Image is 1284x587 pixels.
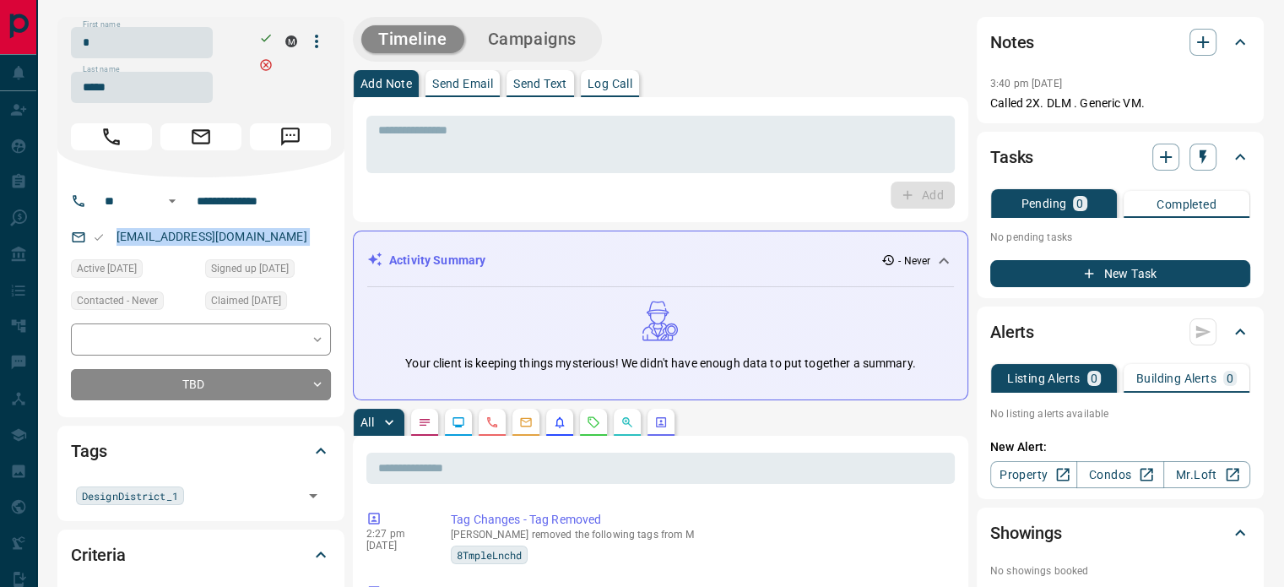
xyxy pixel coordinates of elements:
[360,78,412,90] p: Add Note
[990,438,1250,456] p: New Alert:
[553,416,566,429] svg: Listing Alerts
[83,19,120,30] label: First name
[1227,372,1233,384] p: 0
[211,292,281,309] span: Claimed [DATE]
[451,511,948,529] p: Tag Changes - Tag Removed
[990,225,1250,250] p: No pending tasks
[990,137,1250,177] div: Tasks
[513,78,567,90] p: Send Text
[389,252,485,269] p: Activity Summary
[990,312,1250,352] div: Alerts
[990,461,1077,488] a: Property
[654,416,668,429] svg: Agent Actions
[990,78,1062,90] p: 3:40 pm [DATE]
[77,292,158,309] span: Contacted - Never
[71,438,106,465] h2: Tags
[71,541,126,568] h2: Criteria
[162,191,182,211] button: Open
[1076,461,1163,488] a: Condos
[432,78,493,90] p: Send Email
[160,123,241,150] span: Email
[990,260,1250,287] button: New Task
[250,123,331,150] span: Message
[588,78,632,90] p: Log Call
[77,260,137,277] span: Active [DATE]
[71,259,197,283] div: Mon Nov 08 2021
[990,406,1250,421] p: No listing alerts available
[990,519,1062,546] h2: Showings
[1021,198,1066,209] p: Pending
[471,25,593,53] button: Campaigns
[990,95,1250,112] p: Called 2X. DLM . Generic VM.
[1091,372,1097,384] p: 0
[361,25,464,53] button: Timeline
[205,291,331,315] div: Thu Nov 11 2021
[990,144,1033,171] h2: Tasks
[1157,198,1216,210] p: Completed
[285,35,297,47] div: mrloft.ca
[452,416,465,429] svg: Lead Browsing Activity
[457,546,522,563] span: 8TmpleLnchd
[990,513,1250,553] div: Showings
[898,253,930,269] p: - Never
[990,29,1034,56] h2: Notes
[620,416,634,429] svg: Opportunities
[71,369,331,400] div: TBD
[211,260,289,277] span: Signed up [DATE]
[366,528,425,540] p: 2:27 pm
[405,355,915,372] p: Your client is keeping things mysterious! We didn't have enough data to put together a summary.
[116,230,307,243] a: [EMAIL_ADDRESS][DOMAIN_NAME]
[990,22,1250,63] div: Notes
[519,416,533,429] svg: Emails
[485,416,499,429] svg: Calls
[71,123,152,150] span: Call
[990,318,1034,345] h2: Alerts
[1007,372,1081,384] p: Listing Alerts
[205,259,331,283] div: Mon Nov 08 2021
[301,484,325,508] button: Open
[71,431,331,471] div: Tags
[587,416,600,429] svg: Requests
[1163,461,1250,488] a: Mr.Loft
[360,416,374,428] p: All
[367,245,954,276] div: Activity Summary- Never
[93,231,105,243] svg: Email Valid
[990,563,1250,579] p: No showings booked
[82,487,178,504] span: DesignDistrict_1
[451,529,948,541] p: [PERSON_NAME] removed the following tags from M
[1076,198,1083,209] p: 0
[366,540,425,552] p: [DATE]
[1136,372,1216,384] p: Building Alerts
[71,535,331,575] div: Criteria
[83,64,120,75] label: Last name
[418,416,431,429] svg: Notes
